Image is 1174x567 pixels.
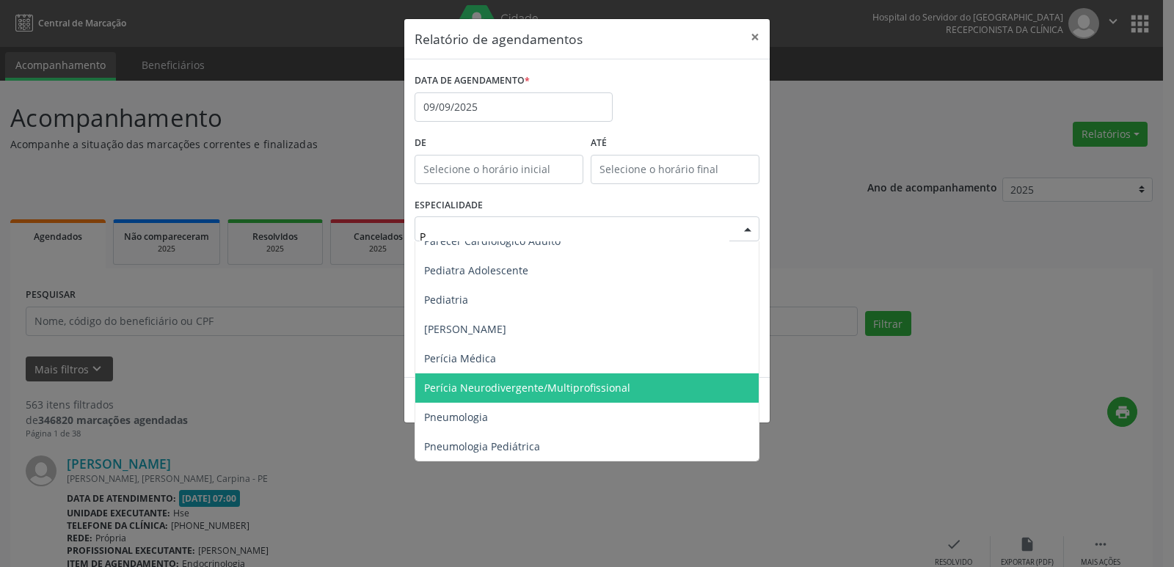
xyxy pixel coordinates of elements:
[415,70,530,92] label: DATA DE AGENDAMENTO
[591,132,759,155] label: ATÉ
[424,410,488,424] span: Pneumologia
[420,222,729,251] input: Seleciona uma especialidade
[424,322,506,336] span: [PERSON_NAME]
[415,132,583,155] label: De
[424,263,528,277] span: Pediatra Adolescente
[424,439,540,453] span: Pneumologia Pediátrica
[424,351,496,365] span: Perícia Médica
[424,234,561,248] span: Parecer Cardiologico Adulto
[424,381,630,395] span: Perícia Neurodivergente/Multiprofissional
[415,194,483,217] label: ESPECIALIDADE
[415,29,583,48] h5: Relatório de agendamentos
[415,92,613,122] input: Selecione uma data ou intervalo
[424,293,468,307] span: Pediatria
[591,155,759,184] input: Selecione o horário final
[740,19,770,55] button: Close
[415,155,583,184] input: Selecione o horário inicial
